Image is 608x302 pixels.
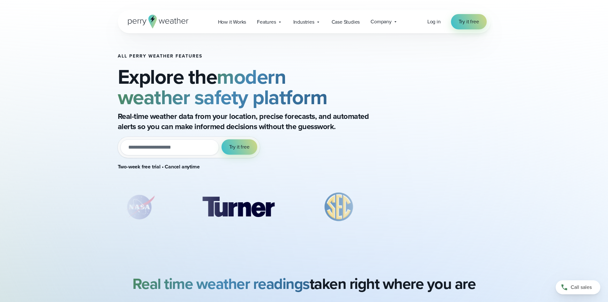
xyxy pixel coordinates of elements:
[257,18,276,26] span: Features
[394,191,485,223] div: 4 of 8
[332,18,360,26] span: Case Studies
[218,18,246,26] span: How it Works
[193,191,283,223] img: Turner-Construction_1.svg
[118,111,373,132] p: Real-time weather data from your location, precise forecasts, and automated alerts so you can mak...
[213,15,252,28] a: How it Works
[293,18,314,26] span: Industries
[571,283,592,291] span: Call sales
[117,191,162,223] img: NASA.svg
[314,191,364,223] div: 3 of 8
[132,275,476,293] h2: taken right where you are
[451,14,487,29] a: Try it free
[371,18,392,26] span: Company
[132,272,310,295] strong: Real time weather readings
[118,66,395,107] h2: Explore the
[427,18,441,25] span: Log in
[118,54,395,59] h1: All Perry Weather Features
[326,15,365,28] a: Case Studies
[118,62,327,112] strong: modern weather safety platform
[193,191,283,223] div: 2 of 8
[117,191,162,223] div: 1 of 8
[229,143,250,151] span: Try it free
[427,18,441,26] a: Log in
[118,191,395,226] div: slideshow
[556,280,600,294] a: Call sales
[394,191,485,223] img: Amazon-Air.svg
[314,191,364,223] img: %E2%9C%85-SEC.svg
[221,139,257,155] button: Try it free
[459,18,479,26] span: Try it free
[118,163,200,170] strong: Two-week free trial • Cancel anytime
